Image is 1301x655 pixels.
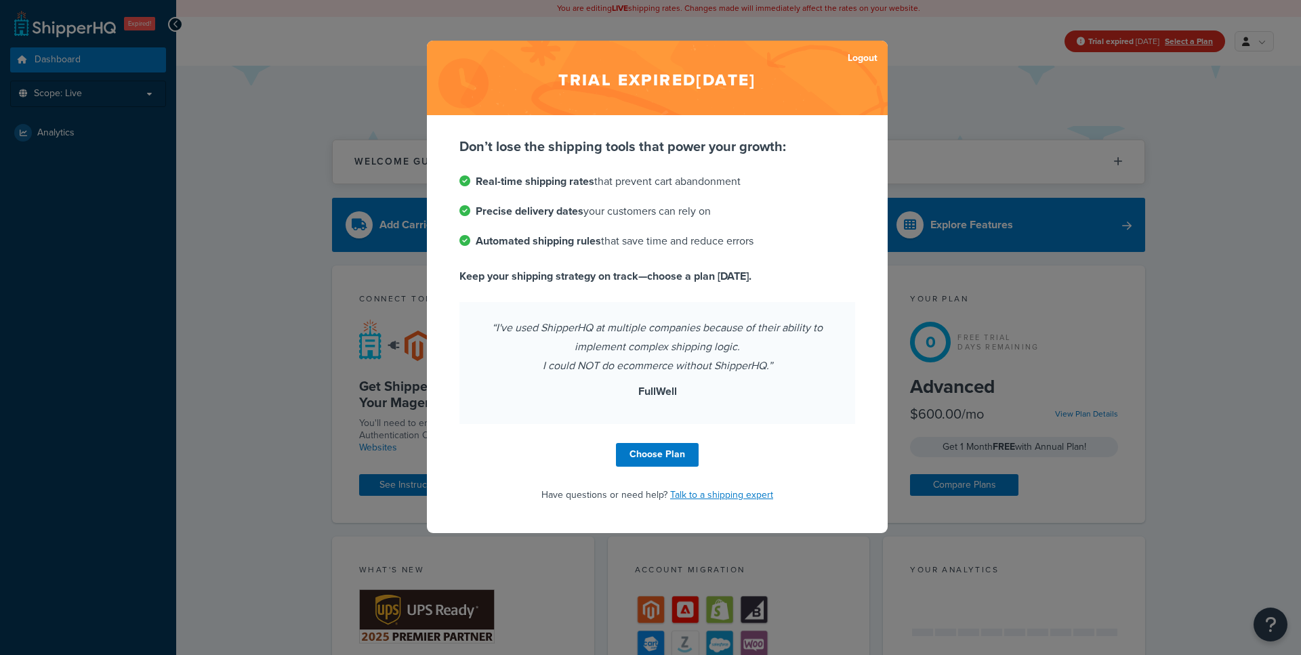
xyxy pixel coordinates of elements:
a: Choose Plan [616,443,699,467]
li: that prevent cart abandonment [459,172,855,191]
strong: Precise delivery dates [476,203,583,219]
p: “I've used ShipperHQ at multiple companies because of their ability to implement complex shipping... [476,318,839,375]
li: that save time and reduce errors [459,232,855,251]
li: your customers can rely on [459,202,855,221]
h2: Trial expired [DATE] [427,41,888,115]
p: Have questions or need help? [459,486,855,505]
a: Logout [848,49,877,68]
a: Talk to a shipping expert [670,488,773,502]
strong: Real-time shipping rates [476,173,594,189]
p: Don’t lose the shipping tools that power your growth: [459,137,855,156]
strong: Automated shipping rules [476,233,601,249]
p: FullWell [476,382,839,401]
p: Keep your shipping strategy on track—choose a plan [DATE]. [459,267,855,286]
